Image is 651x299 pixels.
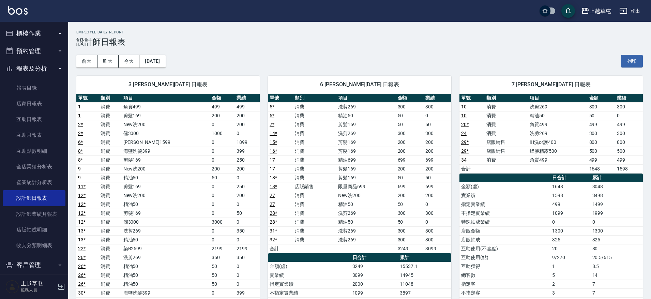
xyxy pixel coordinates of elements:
[99,262,121,271] td: 消費
[528,138,587,147] td: iH洗or護400
[459,191,550,200] td: 實業績
[424,182,451,191] td: 699
[485,111,528,120] td: 消費
[3,190,65,206] a: 設計師日報表
[336,102,396,111] td: 洗剪269
[485,155,528,164] td: 消費
[3,96,65,111] a: 店家日報表
[336,129,396,138] td: 洗剪269
[485,94,528,103] th: 類別
[396,111,424,120] td: 50
[3,25,65,42] button: 櫃檯作業
[550,253,591,262] td: 9/270
[210,94,235,103] th: 金額
[336,164,396,173] td: 剪髮169
[396,94,424,103] th: 金額
[270,201,275,207] a: 27
[122,262,210,271] td: 精油50
[336,111,396,120] td: 精油50
[122,120,210,129] td: New洗200
[210,147,235,155] td: 0
[424,102,451,111] td: 300
[591,182,643,191] td: 3048
[550,226,591,235] td: 1300
[210,120,235,129] td: 0
[591,280,643,288] td: 7
[398,262,451,271] td: 15537.1
[396,182,424,191] td: 699
[336,209,396,218] td: 洗剪269
[424,244,451,253] td: 3099
[424,235,451,244] td: 300
[3,206,65,222] a: 設計師業績月報表
[235,129,260,138] td: 0
[122,164,210,173] td: New洗200
[396,120,424,129] td: 50
[268,244,293,253] td: 合計
[398,271,451,280] td: 14945
[210,138,235,147] td: 0
[235,271,260,280] td: 0
[99,235,121,244] td: 消費
[293,182,337,191] td: 店販銷售
[396,164,424,173] td: 200
[119,55,140,68] button: 今天
[210,209,235,218] td: 0
[76,37,643,47] h3: 設計師日報表
[588,138,615,147] td: 800
[550,280,591,288] td: 2
[235,235,260,244] td: 0
[293,191,337,200] td: 消費
[591,191,643,200] td: 3498
[99,111,121,120] td: 消費
[528,129,587,138] td: 洗剪269
[424,218,451,226] td: 0
[99,182,121,191] td: 消費
[615,138,643,147] td: 800
[528,94,587,103] th: 項目
[591,235,643,244] td: 325
[122,280,210,288] td: 精油50
[396,147,424,155] td: 200
[210,218,235,226] td: 3000
[97,55,119,68] button: 昨天
[99,191,121,200] td: 消費
[550,209,591,218] td: 1099
[293,209,337,218] td: 消費
[615,120,643,129] td: 499
[210,262,235,271] td: 50
[293,147,337,155] td: 消費
[459,200,550,209] td: 指定實業績
[588,102,615,111] td: 300
[76,94,99,103] th: 單號
[122,209,210,218] td: 剪髮169
[459,209,550,218] td: 不指定實業績
[3,175,65,190] a: 營業統計分析表
[459,182,550,191] td: 金額(虛)
[3,143,65,159] a: 互助點數明細
[21,287,56,293] p: 服務人員
[210,182,235,191] td: 0
[122,218,210,226] td: 儲3000
[3,60,65,77] button: 報表及分析
[268,94,451,253] table: a dense table
[459,164,485,173] td: 合計
[99,226,121,235] td: 消費
[396,138,424,147] td: 200
[424,155,451,164] td: 699
[459,244,550,253] td: 互助使用(不含點)
[210,102,235,111] td: 499
[122,235,210,244] td: 精油50
[235,226,260,235] td: 350
[336,235,396,244] td: 洗剪269
[99,138,121,147] td: 消費
[76,55,97,68] button: 前天
[615,111,643,120] td: 0
[122,102,210,111] td: 角質499
[528,155,587,164] td: 角質499
[268,280,351,288] td: 指定實業績
[588,147,615,155] td: 500
[210,191,235,200] td: 0
[270,157,275,163] a: 17
[210,200,235,209] td: 0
